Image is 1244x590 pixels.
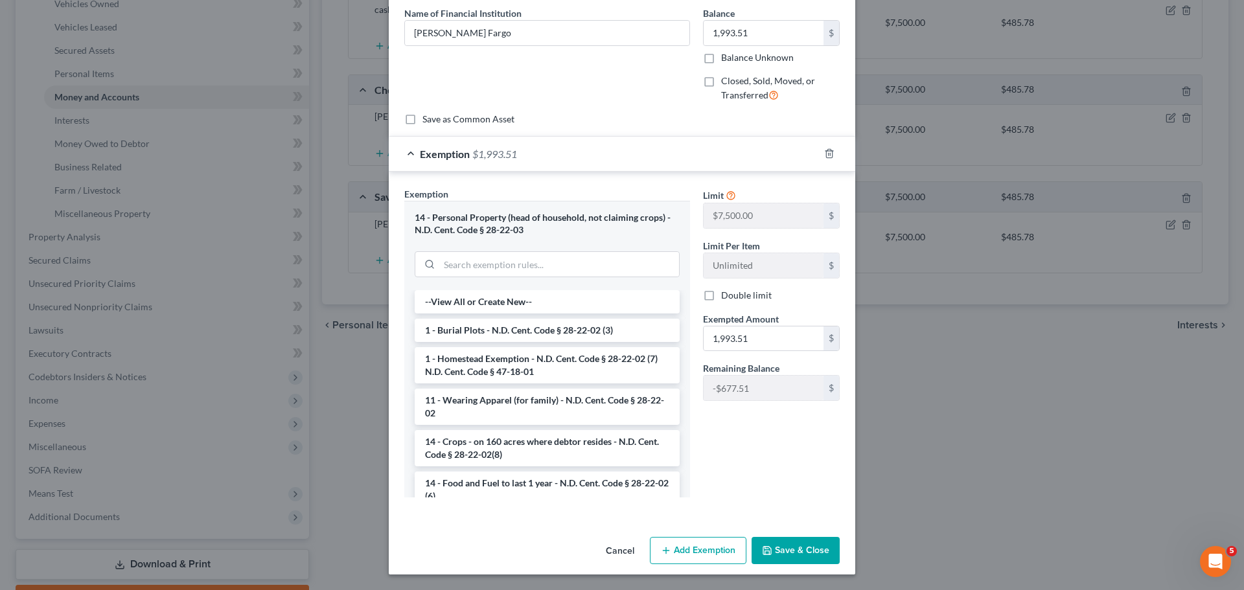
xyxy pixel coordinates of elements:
iframe: Intercom live chat [1200,546,1231,577]
span: Name of Financial Institution [404,8,522,19]
span: Exempted Amount [703,313,779,324]
input: Search exemption rules... [439,252,679,277]
li: 1 - Burial Plots - N.D. Cent. Code § 28-22-02 (3) [415,319,680,342]
button: Cancel [595,538,645,564]
span: Limit [703,190,724,201]
button: Add Exemption [650,537,746,564]
input: Enter name... [405,21,689,45]
div: 14 - Personal Property (head of household, not claiming crops) - N.D. Cent. Code § 28-22-03 [415,212,680,236]
label: Remaining Balance [703,361,779,375]
input: -- [704,376,824,400]
li: 11 - Wearing Apparel (for family) - N.D. Cent. Code § 28-22-02 [415,389,680,425]
input: -- [704,203,824,228]
span: $1,993.51 [472,148,517,160]
label: Balance Unknown [721,51,794,64]
div: $ [824,376,839,400]
span: Closed, Sold, Moved, or Transferred [721,75,815,100]
span: 5 [1227,546,1237,556]
input: -- [704,253,824,278]
div: $ [824,21,839,45]
div: $ [824,203,839,228]
button: Save & Close [752,537,840,564]
label: Save as Common Asset [422,113,514,126]
li: 14 - Crops - on 160 acres where debtor resides - N.D. Cent. Code § 28-22-02(8) [415,430,680,466]
span: Exemption [404,188,448,199]
span: Exemption [420,148,470,160]
label: Limit Per Item [703,239,760,253]
input: 0.00 [704,21,824,45]
div: $ [824,326,839,351]
li: 1 - Homestead Exemption - N.D. Cent. Code § 28-22-02 (7) N.D. Cent. Code § 47-18-01 [415,347,680,383]
div: $ [824,253,839,278]
li: --View All or Create New-- [415,290,680,313]
label: Balance [703,6,735,20]
label: Double limit [721,289,772,302]
input: 0.00 [704,326,824,351]
li: 14 - Food and Fuel to last 1 year - N.D. Cent. Code § 28-22-02 (6) [415,471,680,508]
